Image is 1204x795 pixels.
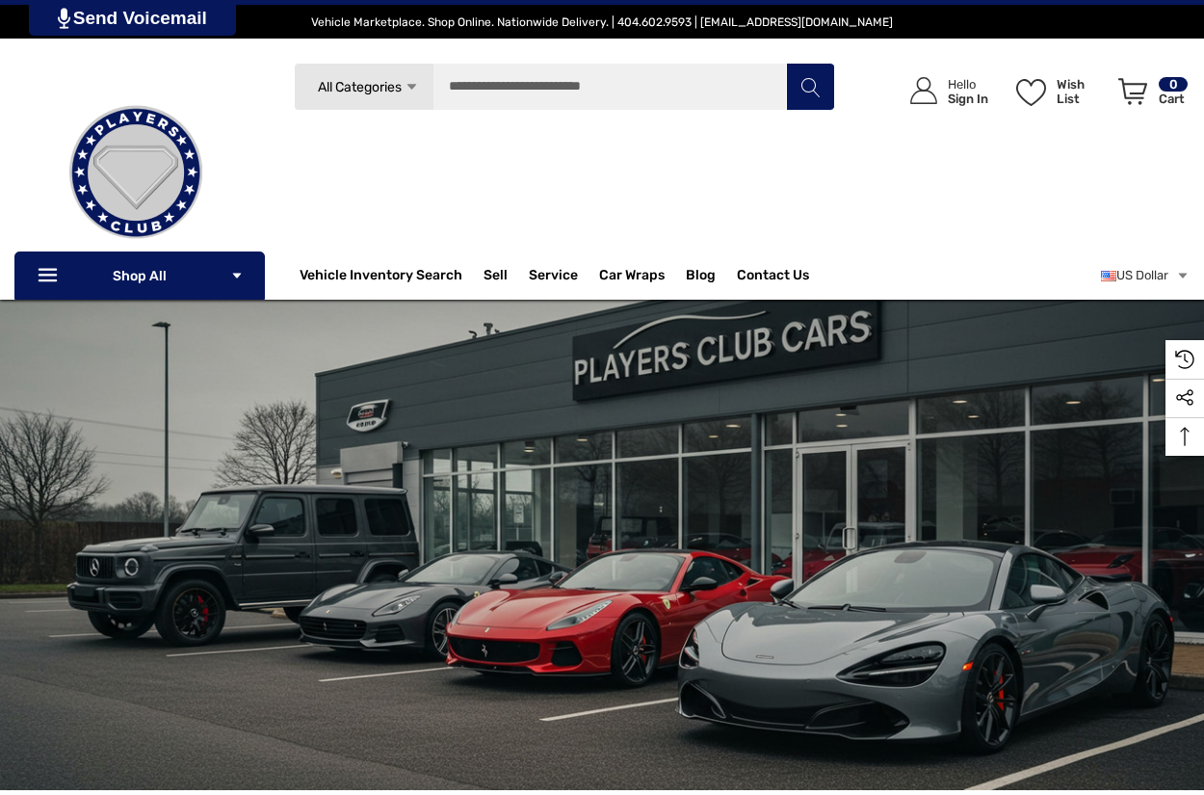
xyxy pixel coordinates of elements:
[599,256,686,295] a: Car Wraps
[230,269,244,282] svg: Icon Arrow Down
[599,267,665,288] span: Car Wraps
[910,77,937,104] svg: Icon User Account
[1118,78,1147,105] svg: Review Your Cart
[948,77,988,92] p: Hello
[58,8,70,29] img: PjwhLS0gR2VuZXJhdG9yOiBHcmF2aXQuaW8gLS0+PHN2ZyB4bWxucz0iaHR0cDovL3d3dy53My5vcmcvMjAwMC9zdmciIHhtb...
[948,92,988,106] p: Sign In
[1175,388,1194,408] svg: Social Media
[294,63,433,111] a: All Categories Icon Arrow Down Icon Arrow Up
[1159,77,1188,92] p: 0
[737,267,809,288] a: Contact Us
[1008,58,1110,124] a: Wish List Wish List
[14,252,265,300] p: Shop All
[1175,350,1194,369] svg: Recently Viewed
[405,80,419,94] svg: Icon Arrow Down
[311,15,893,29] span: Vehicle Marketplace. Shop Online. Nationwide Delivery. | 404.602.9593 | [EMAIL_ADDRESS][DOMAIN_NAME]
[39,76,232,269] img: Players Club | Cars For Sale
[300,267,462,288] a: Vehicle Inventory Search
[1016,79,1046,106] svg: Wish List
[1165,427,1204,446] svg: Top
[1159,92,1188,106] p: Cart
[888,58,998,124] a: Sign in
[1057,77,1108,106] p: Wish List
[36,265,65,287] svg: Icon Line
[317,79,401,95] span: All Categories
[786,63,834,111] button: Search
[1110,58,1190,133] a: Cart with 0 items
[1101,256,1190,295] a: USD
[529,267,578,288] a: Service
[686,267,716,288] a: Blog
[484,267,508,288] span: Sell
[484,256,529,295] a: Sell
